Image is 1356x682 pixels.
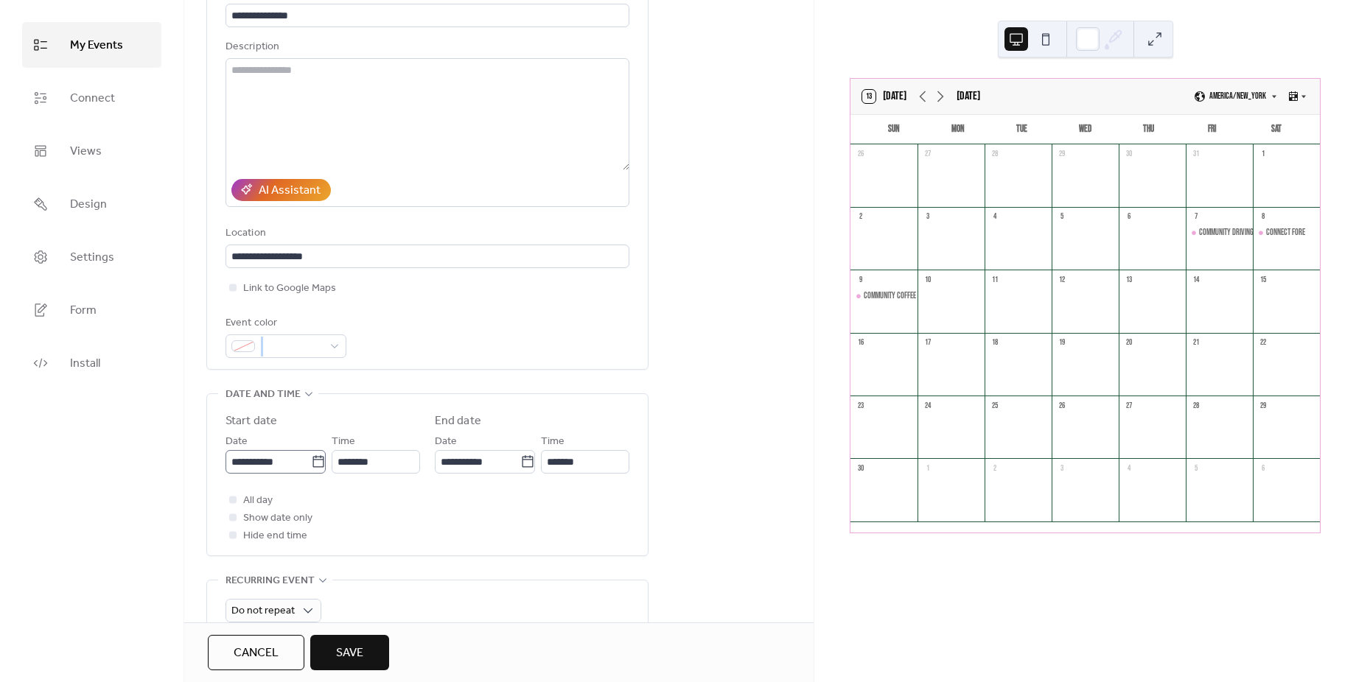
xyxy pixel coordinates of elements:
[22,181,161,227] a: Design
[1209,92,1266,101] span: America/New_York
[922,274,933,285] div: 10
[1257,211,1268,222] div: 8
[1056,400,1067,411] div: 26
[70,246,114,270] span: Settings
[1245,115,1308,144] div: Sat
[22,22,161,68] a: My Events
[1123,463,1134,474] div: 4
[990,115,1053,144] div: Tue
[989,463,1000,474] div: 2
[1257,463,1268,474] div: 6
[857,86,912,107] button: 13[DATE]
[259,182,321,200] div: AI Assistant
[1123,274,1134,285] div: 13
[989,400,1000,411] div: 25
[226,572,315,590] span: Recurring event
[226,412,277,430] div: Start date
[22,234,161,280] a: Settings
[989,149,1000,160] div: 28
[226,433,248,451] span: Date
[855,337,866,348] div: 16
[1181,115,1244,144] div: Fri
[855,211,866,222] div: 2
[22,287,161,333] a: Form
[1257,274,1268,285] div: 15
[1190,400,1201,411] div: 28
[22,340,161,386] a: Install
[1257,149,1268,160] div: 1
[922,149,933,160] div: 27
[864,290,954,303] div: Community Coffee & Croissants
[855,274,866,285] div: 9
[1123,400,1134,411] div: 27
[1190,211,1201,222] div: 7
[226,314,343,332] div: Event color
[1186,227,1253,239] div: Community Driving Range
[926,115,989,144] div: Mon
[922,463,933,474] div: 1
[1257,337,1268,348] div: 22
[243,280,336,298] span: Link to Google Maps
[922,400,933,411] div: 24
[1056,337,1067,348] div: 19
[22,128,161,174] a: Views
[208,635,304,670] button: Cancel
[1056,149,1067,160] div: 29
[231,179,331,201] button: AI Assistant
[1117,115,1181,144] div: Thu
[989,274,1000,285] div: 11
[70,140,102,164] span: Views
[332,433,355,451] span: Time
[70,87,115,110] span: Connect
[541,433,565,451] span: Time
[1190,463,1201,474] div: 5
[70,299,97,323] span: Form
[231,601,295,621] span: Do not repeat
[1199,227,1273,239] div: Community Driving Range
[1190,274,1201,285] div: 14
[1190,149,1201,160] div: 31
[310,635,389,670] button: Save
[855,149,866,160] div: 26
[336,644,363,662] span: Save
[1257,400,1268,411] div: 29
[243,527,307,545] span: Hide end time
[1056,274,1067,285] div: 12
[70,193,107,217] span: Design
[1123,149,1134,160] div: 30
[1190,337,1201,348] div: 21
[1266,227,1305,239] div: Connect FORE
[243,510,312,527] span: Show date only
[22,75,161,121] a: Connect
[989,337,1000,348] div: 18
[1053,115,1116,144] div: Wed
[70,34,123,57] span: My Events
[1123,337,1134,348] div: 20
[226,38,626,56] div: Description
[862,115,926,144] div: Sun
[957,88,980,105] div: [DATE]
[1253,227,1320,239] div: Connect FORE
[1056,211,1067,222] div: 5
[435,433,457,451] span: Date
[1123,211,1134,222] div: 6
[70,352,100,376] span: Install
[922,337,933,348] div: 17
[234,644,279,662] span: Cancel
[435,412,481,430] div: End date
[243,492,273,510] span: All day
[1056,463,1067,474] div: 3
[855,463,866,474] div: 30
[922,211,933,222] div: 3
[855,400,866,411] div: 23
[226,386,301,404] span: Date and time
[989,211,1000,222] div: 4
[850,290,918,303] div: Community Coffee & Croissants
[226,225,626,242] div: Location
